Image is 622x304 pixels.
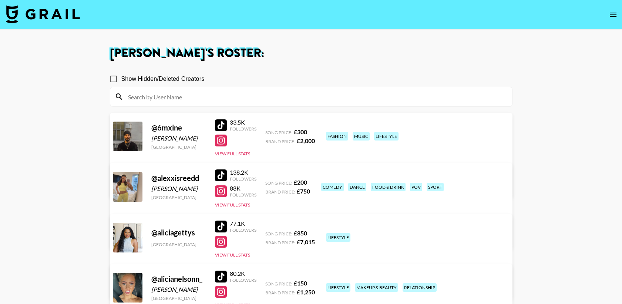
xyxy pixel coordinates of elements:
div: 33.5K [230,119,256,126]
button: View Full Stats [215,252,250,258]
div: Followers [230,227,256,233]
div: [PERSON_NAME] [151,286,206,293]
span: Brand Price: [265,139,295,144]
div: 80.2K [230,270,256,277]
div: [GEOGRAPHIC_DATA] [151,144,206,150]
span: Brand Price: [265,240,295,245]
div: lifestyle [374,132,399,141]
div: Followers [230,176,256,182]
div: pov [410,183,422,191]
span: Song Price: [265,180,292,186]
input: Search by User Name [124,91,508,103]
span: Brand Price: [265,189,295,195]
button: View Full Stats [215,202,250,208]
div: @ alexxisreedd [151,174,206,183]
span: Song Price: [265,130,292,135]
img: Grail Talent [6,5,80,23]
strong: £ 7,015 [297,238,315,245]
strong: £ 300 [294,128,307,135]
span: Show Hidden/Deleted Creators [121,75,205,83]
div: [PERSON_NAME] [151,185,206,192]
button: View Full Stats [215,151,250,156]
div: [GEOGRAPHIC_DATA] [151,295,206,301]
span: Brand Price: [265,290,295,295]
div: comedy [321,183,344,191]
div: [GEOGRAPHIC_DATA] [151,195,206,200]
div: Followers [230,192,256,198]
strong: £ 2,000 [297,137,315,144]
strong: £ 1,250 [297,288,315,295]
div: sport [427,183,444,191]
span: Song Price: [265,231,292,237]
div: lifestyle [326,283,350,292]
button: open drawer [606,7,621,22]
div: food & drink [371,183,406,191]
strong: £ 850 [294,229,307,237]
h1: [PERSON_NAME] 's Roster: [110,47,512,59]
div: makeup & beauty [355,283,398,292]
strong: £ 750 [297,188,310,195]
div: relationship [403,283,437,292]
div: 77.1K [230,220,256,227]
strong: £ 150 [294,280,307,287]
div: @ 6mxine [151,123,206,132]
div: fashion [326,132,348,141]
div: music [353,132,370,141]
div: [PERSON_NAME] [151,135,206,142]
div: dance [348,183,366,191]
div: lifestyle [326,233,350,242]
div: Followers [230,126,256,132]
div: 88K [230,185,256,192]
span: Song Price: [265,281,292,287]
div: 138.2K [230,169,256,176]
div: [GEOGRAPHIC_DATA] [151,242,206,247]
div: @ aliciagettys [151,228,206,237]
strong: £ 200 [294,179,307,186]
div: Followers [230,277,256,283]
div: @ alicianelsonn_ [151,274,206,284]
